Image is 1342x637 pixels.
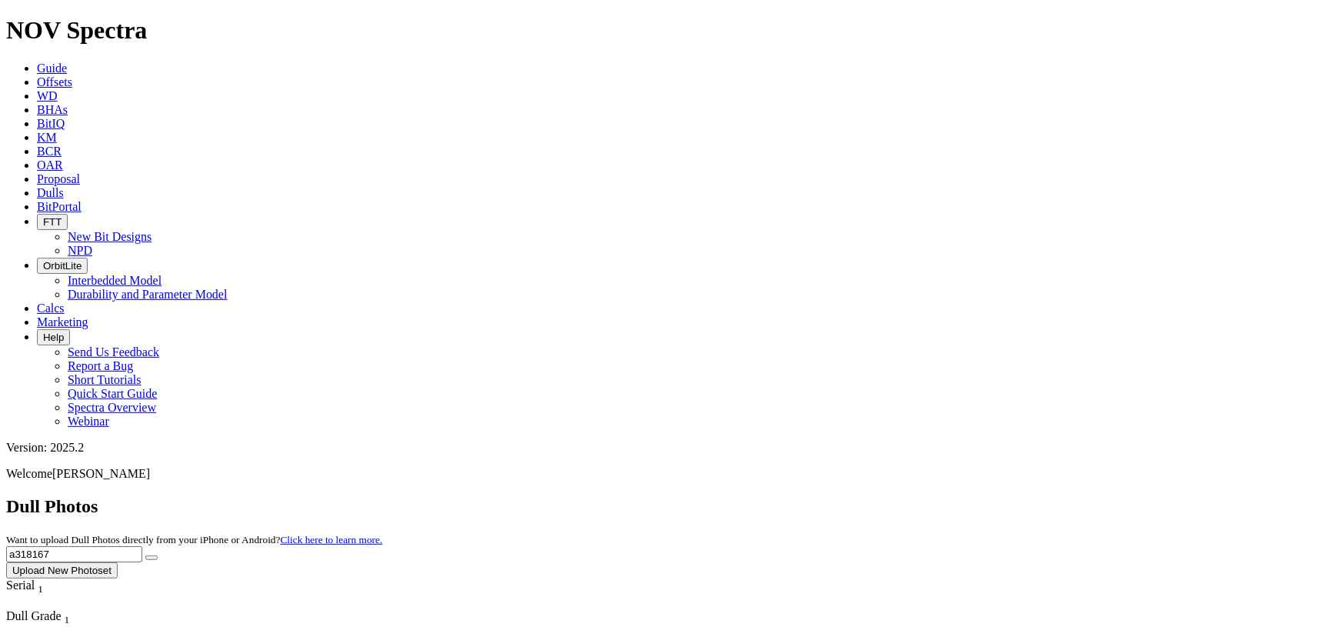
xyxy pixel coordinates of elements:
[68,230,152,243] a: New Bit Designs
[6,579,35,592] span: Serial
[68,288,228,301] a: Durability and Parameter Model
[6,441,1336,455] div: Version: 2025.2
[281,534,383,545] a: Click here to learn more.
[68,244,92,257] a: NPD
[6,595,72,609] div: Column Menu
[6,16,1336,45] h1: NOV Spectra
[37,89,58,102] a: WD
[6,579,72,609] div: Sort None
[6,467,1336,481] p: Welcome
[65,609,70,622] span: Sort None
[37,103,68,116] a: BHAs
[38,579,43,592] span: Sort None
[68,345,159,359] a: Send Us Feedback
[37,145,62,158] a: BCR
[6,579,72,595] div: Serial Sort None
[6,562,118,579] button: Upload New Photoset
[68,274,162,287] a: Interbedded Model
[43,260,82,272] span: OrbitLite
[37,131,57,144] a: KM
[68,387,157,400] a: Quick Start Guide
[68,415,109,428] a: Webinar
[6,609,62,622] span: Dull Grade
[37,62,67,75] a: Guide
[37,258,88,274] button: OrbitLite
[37,315,88,329] a: Marketing
[37,302,65,315] a: Calcs
[6,496,1336,517] h2: Dull Photos
[37,172,80,185] a: Proposal
[37,200,82,213] a: BitPortal
[6,546,142,562] input: Search Serial Number
[68,373,142,386] a: Short Tutorials
[68,401,156,414] a: Spectra Overview
[37,117,65,130] a: BitIQ
[68,359,133,372] a: Report a Bug
[43,332,64,343] span: Help
[6,609,114,626] div: Dull Grade Sort None
[65,614,70,625] sub: 1
[37,214,68,230] button: FTT
[6,534,382,545] small: Want to upload Dull Photos directly from your iPhone or Android?
[37,186,64,199] a: Dulls
[52,467,150,480] span: [PERSON_NAME]
[37,75,72,88] a: Offsets
[43,216,62,228] span: FTT
[38,583,43,595] sub: 1
[37,329,70,345] button: Help
[37,158,63,172] a: OAR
